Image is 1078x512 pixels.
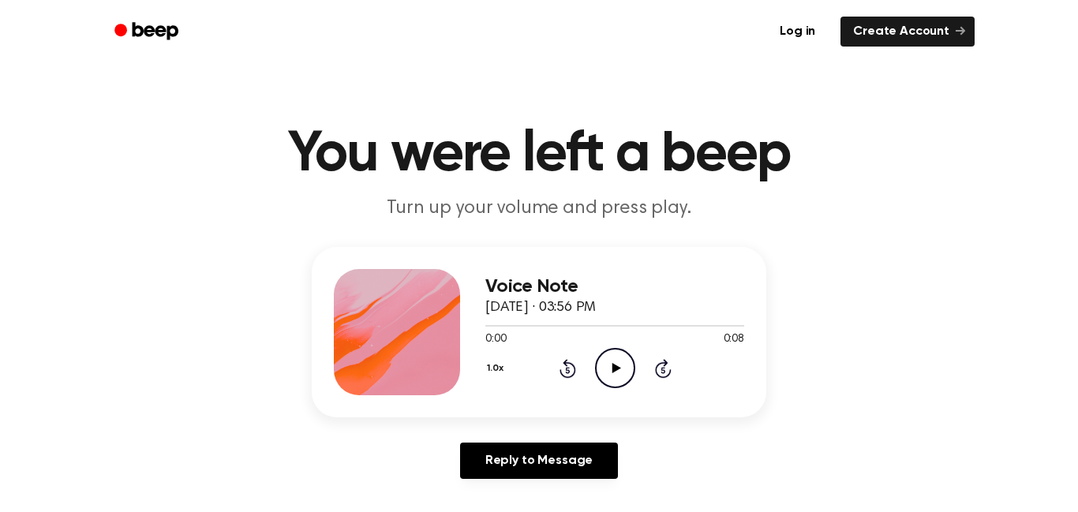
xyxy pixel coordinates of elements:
p: Turn up your volume and press play. [236,196,842,222]
button: 1.0x [485,355,509,382]
span: 0:08 [724,331,744,348]
a: Create Account [840,17,975,47]
a: Reply to Message [460,443,618,479]
span: [DATE] · 03:56 PM [485,301,596,315]
h3: Voice Note [485,276,744,297]
a: Beep [103,17,193,47]
a: Log in [764,13,831,50]
span: 0:00 [485,331,506,348]
h1: You were left a beep [135,126,943,183]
